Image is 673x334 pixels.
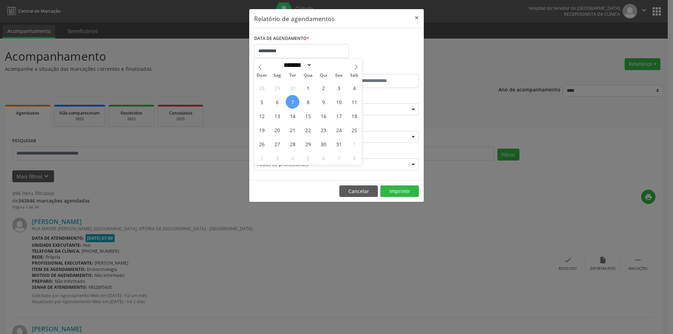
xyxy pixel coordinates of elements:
[301,123,315,137] span: Outubro 22, 2025
[347,137,361,151] span: Novembro 1, 2025
[255,81,268,95] span: Setembro 28, 2025
[286,123,299,137] span: Outubro 21, 2025
[312,61,335,69] input: Year
[301,109,315,123] span: Outubro 15, 2025
[317,95,330,109] span: Outubro 9, 2025
[347,151,361,165] span: Novembro 8, 2025
[301,81,315,95] span: Outubro 1, 2025
[301,151,315,165] span: Novembro 5, 2025
[332,137,346,151] span: Outubro 31, 2025
[347,73,362,78] span: Sáb
[254,33,309,44] label: DATA DE AGENDAMENTO
[254,73,270,78] span: Dom
[270,81,284,95] span: Setembro 29, 2025
[270,73,285,78] span: Seg
[332,151,346,165] span: Novembro 7, 2025
[331,73,347,78] span: Sex
[255,137,268,151] span: Outubro 26, 2025
[286,137,299,151] span: Outubro 28, 2025
[338,63,419,74] label: ATÉ
[255,123,268,137] span: Outubro 19, 2025
[332,95,346,109] span: Outubro 10, 2025
[255,151,268,165] span: Novembro 2, 2025
[255,109,268,123] span: Outubro 12, 2025
[317,137,330,151] span: Outubro 30, 2025
[317,123,330,137] span: Outubro 23, 2025
[316,73,331,78] span: Qui
[347,95,361,109] span: Outubro 11, 2025
[347,81,361,95] span: Outubro 4, 2025
[347,123,361,137] span: Outubro 25, 2025
[332,109,346,123] span: Outubro 17, 2025
[281,61,312,69] select: Month
[255,95,268,109] span: Outubro 5, 2025
[347,109,361,123] span: Outubro 18, 2025
[270,109,284,123] span: Outubro 13, 2025
[332,81,346,95] span: Outubro 3, 2025
[286,151,299,165] span: Novembro 4, 2025
[270,123,284,137] span: Outubro 20, 2025
[270,137,284,151] span: Outubro 27, 2025
[270,95,284,109] span: Outubro 6, 2025
[317,151,330,165] span: Novembro 6, 2025
[301,137,315,151] span: Outubro 29, 2025
[270,151,284,165] span: Novembro 3, 2025
[332,123,346,137] span: Outubro 24, 2025
[254,14,334,23] h5: Relatório de agendamentos
[410,9,424,26] button: Close
[286,109,299,123] span: Outubro 14, 2025
[339,185,378,197] button: Cancelar
[317,81,330,95] span: Outubro 2, 2025
[286,81,299,95] span: Setembro 30, 2025
[300,73,316,78] span: Qua
[285,73,300,78] span: Ter
[286,95,299,109] span: Outubro 7, 2025
[301,95,315,109] span: Outubro 8, 2025
[380,185,419,197] button: Imprimir
[317,109,330,123] span: Outubro 16, 2025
